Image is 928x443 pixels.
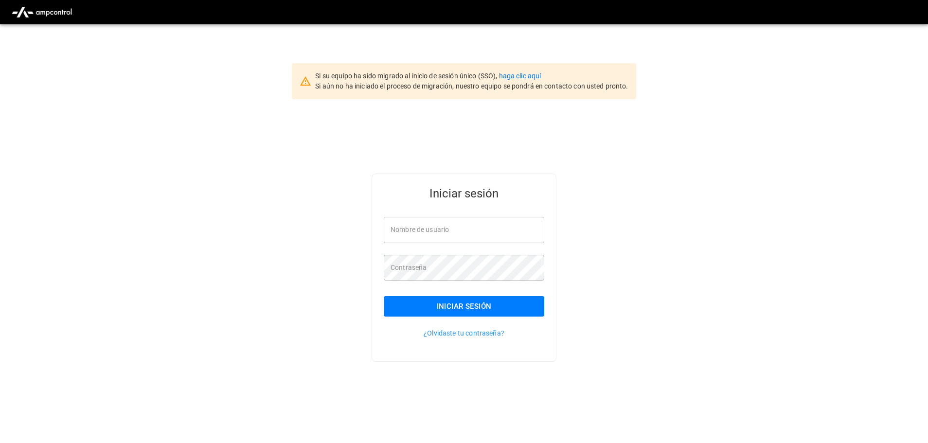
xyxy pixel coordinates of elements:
button: Iniciar sesión [384,296,544,317]
img: ampcontrol.io logo [8,3,76,21]
a: haga clic aquí [499,72,541,80]
h5: Iniciar sesión [384,186,544,201]
span: Si su equipo ha sido migrado al inicio de sesión único (SSO), [315,72,499,80]
span: Si aún no ha iniciado el proceso de migración, nuestro equipo se pondrá en contacto con usted pro... [315,82,628,90]
p: ¿Olvidaste tu contraseña? [384,328,544,338]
